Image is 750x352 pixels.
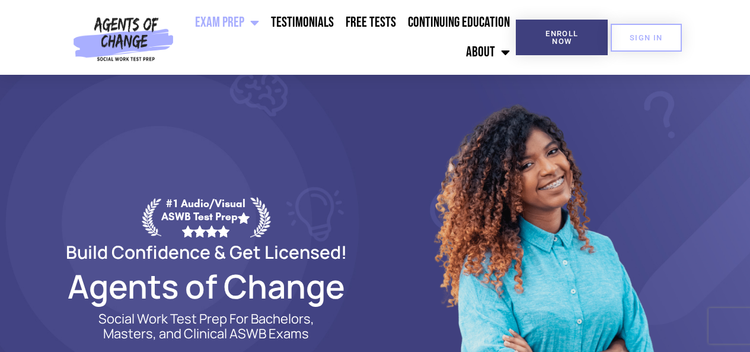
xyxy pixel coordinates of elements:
a: Enroll Now [516,20,608,55]
a: Testimonials [265,8,340,37]
a: About [460,37,516,67]
h2: Agents of Change [37,272,375,300]
nav: Menu [178,8,516,67]
span: SIGN IN [630,34,663,42]
a: Exam Prep [189,8,265,37]
span: Enroll Now [535,30,589,45]
p: Social Work Test Prep For Bachelors, Masters, and Clinical ASWB Exams [85,312,328,341]
a: Free Tests [340,8,402,37]
a: Continuing Education [402,8,516,37]
div: #1 Audio/Visual ASWB Test Prep [161,197,250,237]
a: SIGN IN [611,24,682,52]
h2: Build Confidence & Get Licensed! [37,243,375,261]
